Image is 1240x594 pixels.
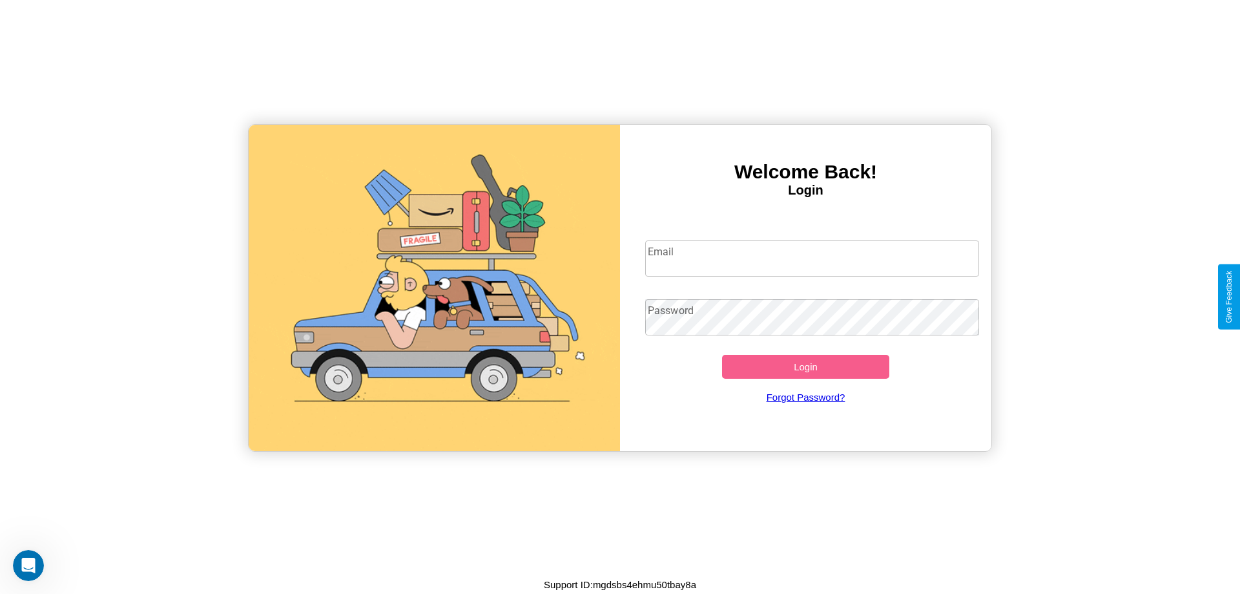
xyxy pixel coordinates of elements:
p: Support ID: mgdsbs4ehmu50tbay8a [544,576,696,593]
a: Forgot Password? [639,379,973,416]
img: gif [249,125,620,451]
h3: Welcome Back! [620,161,991,183]
div: Give Feedback [1224,271,1234,323]
button: Login [722,355,889,379]
h4: Login [620,183,991,198]
iframe: Intercom live chat [13,550,44,581]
